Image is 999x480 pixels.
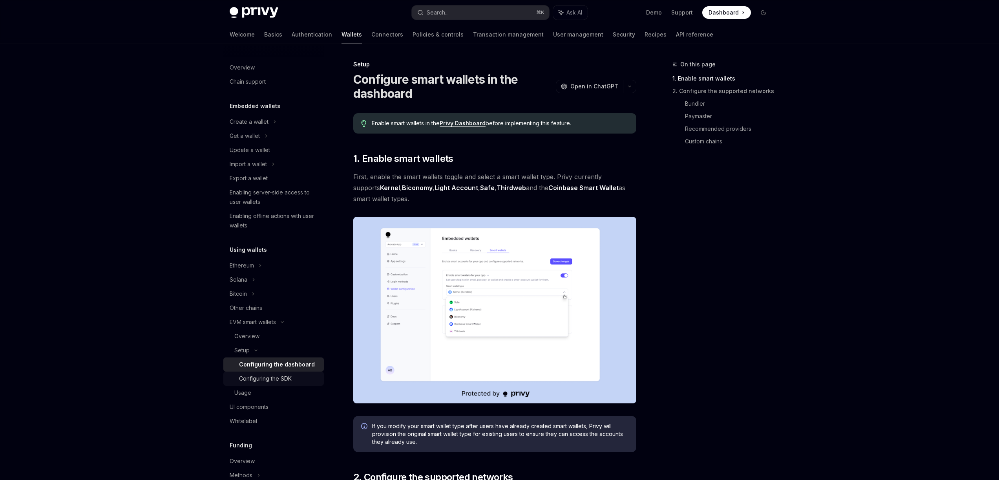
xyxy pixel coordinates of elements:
[672,85,776,97] a: 2. Configure the supported networks
[230,261,254,270] div: Ethereum
[223,357,324,372] a: Configuring the dashboard
[645,25,667,44] a: Recipes
[553,25,603,44] a: User management
[566,9,582,16] span: Ask AI
[239,374,292,383] div: Configuring the SDK
[685,123,776,135] a: Recommended providers
[671,9,693,16] a: Support
[497,184,526,192] a: Thirdweb
[685,135,776,148] a: Custom chains
[440,120,486,127] a: Privy Dashboard
[234,332,259,341] div: Overview
[427,8,449,17] div: Search...
[230,245,267,255] h5: Using wallets
[223,171,324,185] a: Export a wallet
[380,184,400,192] a: Kernel
[353,152,453,165] span: 1. Enable smart wallets
[353,171,636,204] span: First, enable the smart wallets toggle and select a smart wallet type. Privy currently supports ,...
[709,9,739,16] span: Dashboard
[473,25,544,44] a: Transaction management
[223,209,324,233] a: Enabling offline actions with user wallets
[230,188,319,207] div: Enabling server-side access to user wallets
[230,117,268,126] div: Create a wallet
[230,77,266,86] div: Chain support
[412,5,549,20] button: Search...⌘K
[702,6,751,19] a: Dashboard
[685,110,776,123] a: Paymaster
[230,25,255,44] a: Welcome
[672,72,776,85] a: 1. Enable smart wallets
[230,441,252,450] h5: Funding
[548,184,619,192] a: Coinbase Smart Wallet
[361,423,369,431] svg: Info
[230,456,255,466] div: Overview
[223,185,324,209] a: Enabling server-side access to user wallets
[570,82,618,90] span: Open in ChatGPT
[361,120,367,127] svg: Tip
[230,7,278,18] img: dark logo
[353,72,553,101] h1: Configure smart wallets in the dashboard
[371,25,403,44] a: Connectors
[230,63,255,72] div: Overview
[230,289,247,299] div: Bitcoin
[223,400,324,414] a: UI components
[223,414,324,428] a: Whitelabel
[372,119,628,127] span: Enable smart wallets in the before implementing this feature.
[223,454,324,468] a: Overview
[353,217,636,403] img: Sample enable smart wallets
[223,386,324,400] a: Usage
[230,317,276,327] div: EVM smart wallets
[230,303,262,313] div: Other chains
[230,471,252,480] div: Methods
[230,159,267,169] div: Import a wallet
[613,25,635,44] a: Security
[230,145,270,155] div: Update a wallet
[230,101,280,111] h5: Embedded wallets
[234,346,250,355] div: Setup
[435,184,478,192] a: Light Account
[230,275,247,284] div: Solana
[680,60,716,69] span: On this page
[223,372,324,386] a: Configuring the SDK
[342,25,362,44] a: Wallets
[646,9,662,16] a: Demo
[402,184,433,192] a: Biconomy
[480,184,495,192] a: Safe
[223,143,324,157] a: Update a wallet
[353,60,636,68] div: Setup
[223,301,324,315] a: Other chains
[553,5,588,20] button: Ask AI
[292,25,332,44] a: Authentication
[223,329,324,343] a: Overview
[536,9,544,16] span: ⌘ K
[234,388,251,398] div: Usage
[757,6,770,19] button: Toggle dark mode
[223,75,324,89] a: Chain support
[676,25,713,44] a: API reference
[413,25,464,44] a: Policies & controls
[230,211,319,230] div: Enabling offline actions with user wallets
[230,416,257,426] div: Whitelabel
[230,174,268,183] div: Export a wallet
[230,131,260,141] div: Get a wallet
[372,422,628,446] span: If you modify your smart wallet type after users have already created smart wallets, Privy will p...
[230,402,268,412] div: UI components
[685,97,776,110] a: Bundler
[223,60,324,75] a: Overview
[239,360,315,369] div: Configuring the dashboard
[264,25,282,44] a: Basics
[556,80,623,93] button: Open in ChatGPT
